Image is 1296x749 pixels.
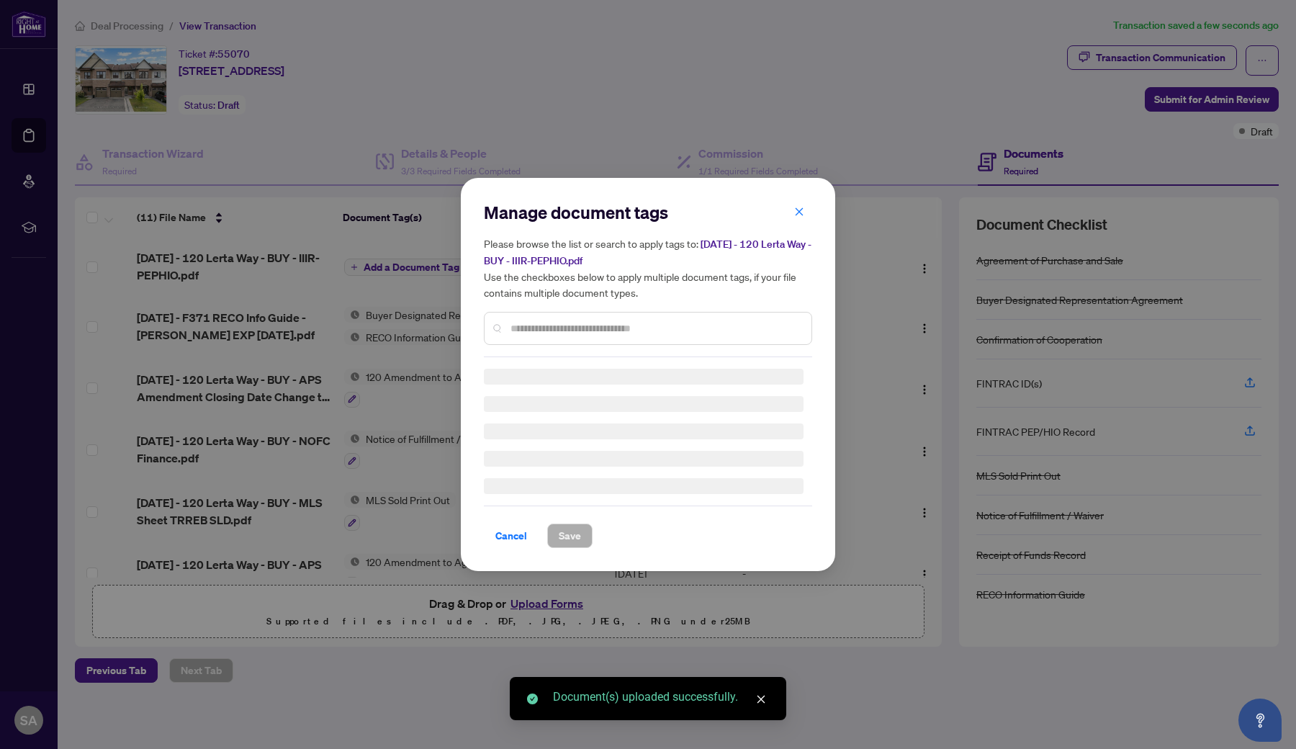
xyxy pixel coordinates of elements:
button: Cancel [484,524,539,548]
h2: Manage document tags [484,201,812,224]
span: Cancel [495,524,527,547]
h5: Please browse the list or search to apply tags to: Use the checkboxes below to apply multiple doc... [484,236,812,300]
span: close [756,694,766,704]
span: close [794,207,804,217]
button: Save [547,524,593,548]
a: Close [753,691,769,707]
button: Open asap [1238,699,1282,742]
span: check-circle [527,694,538,704]
div: Document(s) uploaded successfully. [553,689,769,706]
